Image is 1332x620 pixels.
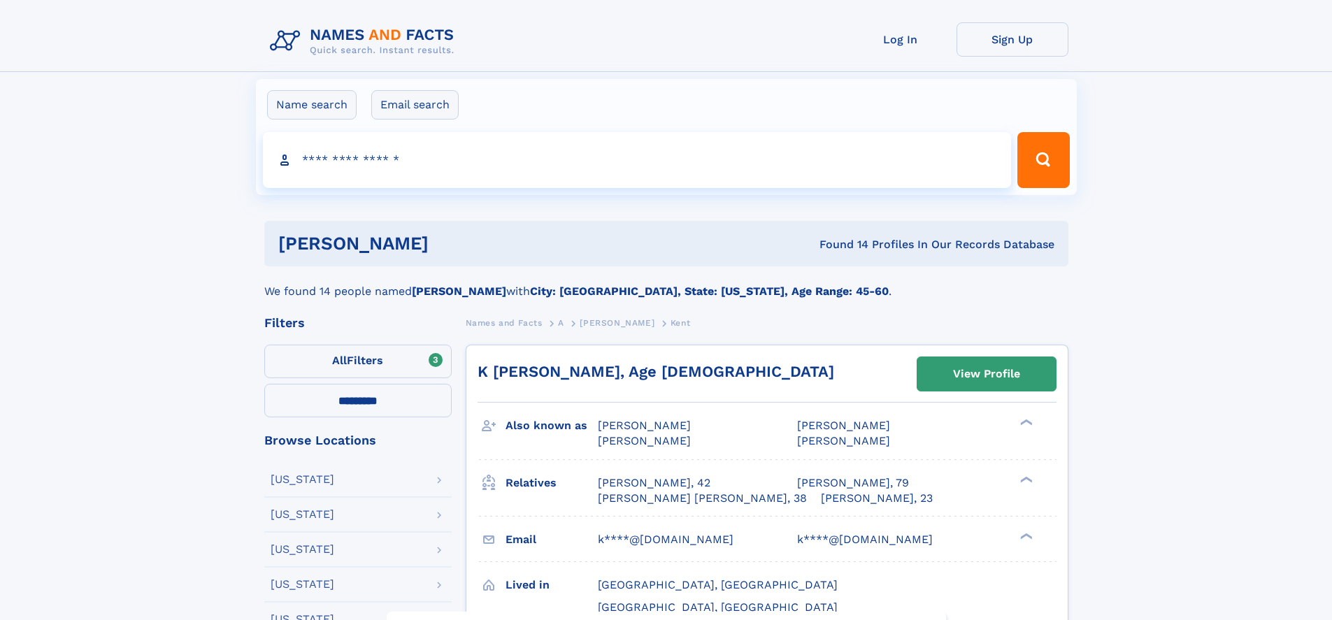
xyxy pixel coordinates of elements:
[598,419,691,432] span: [PERSON_NAME]
[506,414,598,438] h3: Also known as
[506,471,598,495] h3: Relatives
[797,475,909,491] a: [PERSON_NAME], 79
[845,22,957,57] a: Log In
[821,491,933,506] a: [PERSON_NAME], 23
[264,434,452,447] div: Browse Locations
[466,314,543,331] a: Names and Facts
[271,474,334,485] div: [US_STATE]
[558,318,564,328] span: A
[953,358,1020,390] div: View Profile
[530,284,889,298] b: City: [GEOGRAPHIC_DATA], State: [US_STATE], Age Range: 45-60
[1017,132,1069,188] button: Search Button
[598,578,838,591] span: [GEOGRAPHIC_DATA], [GEOGRAPHIC_DATA]
[271,544,334,555] div: [US_STATE]
[332,354,347,367] span: All
[278,235,624,252] h1: [PERSON_NAME]
[271,579,334,590] div: [US_STATE]
[917,357,1056,391] a: View Profile
[478,363,834,380] a: K [PERSON_NAME], Age [DEMOGRAPHIC_DATA]
[506,528,598,551] h3: Email
[264,22,466,60] img: Logo Names and Facts
[506,573,598,597] h3: Lived in
[797,434,890,447] span: [PERSON_NAME]
[598,475,710,491] a: [PERSON_NAME], 42
[263,132,1012,188] input: search input
[598,434,691,447] span: [PERSON_NAME]
[598,600,838,614] span: [GEOGRAPHIC_DATA], [GEOGRAPHIC_DATA]
[1017,418,1033,427] div: ❯
[580,314,654,331] a: [PERSON_NAME]
[267,90,357,120] label: Name search
[412,284,506,298] b: [PERSON_NAME]
[264,317,452,329] div: Filters
[598,491,807,506] a: [PERSON_NAME] [PERSON_NAME], 38
[580,318,654,328] span: [PERSON_NAME]
[957,22,1068,57] a: Sign Up
[1017,531,1033,540] div: ❯
[558,314,564,331] a: A
[264,345,452,378] label: Filters
[671,318,690,328] span: Kent
[624,237,1054,252] div: Found 14 Profiles In Our Records Database
[797,419,890,432] span: [PERSON_NAME]
[1017,475,1033,484] div: ❯
[264,266,1068,300] div: We found 14 people named with .
[271,509,334,520] div: [US_STATE]
[371,90,459,120] label: Email search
